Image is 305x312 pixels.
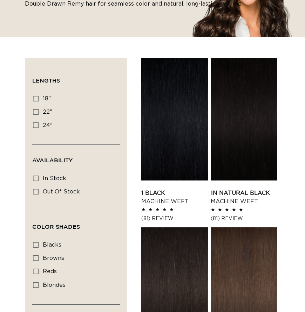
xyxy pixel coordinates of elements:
[32,65,120,90] summary: Lengths (0 selected)
[43,96,51,101] span: 18"
[43,282,66,288] span: blondes
[32,145,120,170] summary: Availability (0 selected)
[32,157,73,163] span: Availability
[43,122,53,128] span: 24"
[32,77,60,84] span: Lengths
[43,176,66,181] span: In stock
[32,211,120,236] summary: Color Shades (0 selected)
[211,189,277,206] a: 1N Natural Black Machine Weft
[43,109,52,115] span: 22"
[141,189,208,206] a: 1 Black Machine Weft
[43,189,80,194] span: Out of stock
[43,255,64,261] span: browns
[43,269,57,274] span: reds
[43,242,61,248] span: blacks
[32,224,80,230] span: Color Shades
